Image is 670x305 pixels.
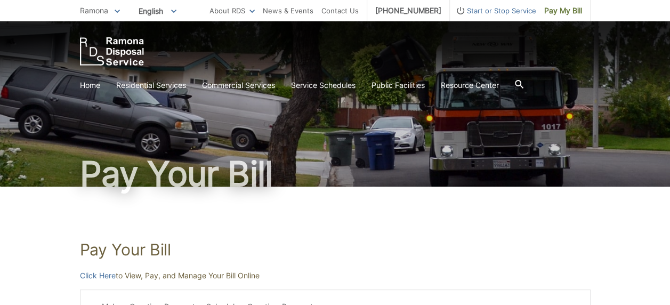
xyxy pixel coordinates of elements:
a: Home [80,79,100,91]
a: News & Events [263,5,313,17]
a: Click Here [80,270,116,282]
h1: Pay Your Bill [80,157,591,191]
span: English [131,2,184,20]
span: Pay My Bill [544,5,582,17]
a: Resource Center [441,79,499,91]
a: EDCD logo. Return to the homepage. [80,37,144,66]
p: to View, Pay, and Manage Your Bill Online [80,270,591,282]
a: Contact Us [321,5,359,17]
a: Public Facilities [372,79,425,91]
a: Service Schedules [291,79,356,91]
h1: Pay Your Bill [80,240,591,259]
a: Commercial Services [202,79,275,91]
a: Residential Services [116,79,186,91]
span: Ramona [80,6,108,15]
a: About RDS [209,5,255,17]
